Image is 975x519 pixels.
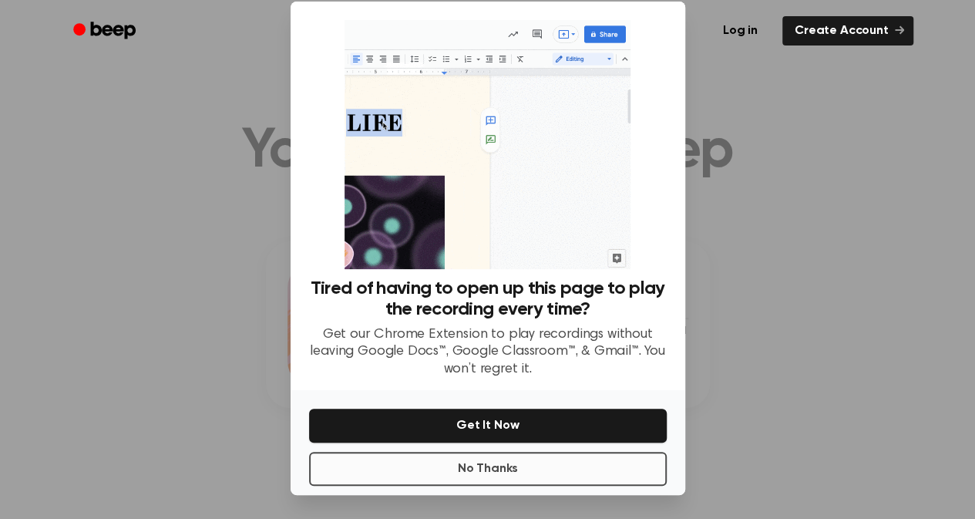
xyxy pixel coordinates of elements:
[62,16,150,46] a: Beep
[309,452,667,486] button: No Thanks
[309,326,667,379] p: Get our Chrome Extension to play recordings without leaving Google Docs™, Google Classroom™, & Gm...
[782,16,913,45] a: Create Account
[345,20,630,269] img: Beep extension in action
[309,409,667,443] button: Get It Now
[309,278,667,320] h3: Tired of having to open up this page to play the recording every time?
[708,13,773,49] a: Log in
